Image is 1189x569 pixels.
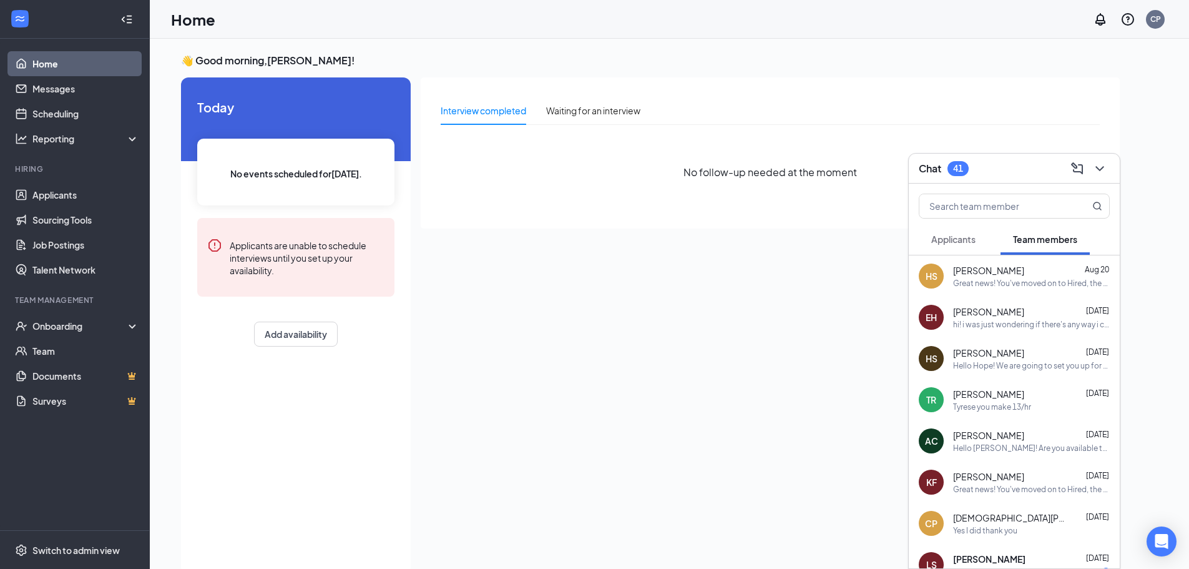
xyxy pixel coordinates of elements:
[1093,12,1108,27] svg: Notifications
[32,132,140,145] div: Reporting
[1086,471,1109,480] span: [DATE]
[953,525,1017,536] div: Yes I did thank you
[181,54,1120,67] h3: 👋 Good morning, [PERSON_NAME] !
[953,305,1024,318] span: [PERSON_NAME]
[953,319,1110,330] div: hi! i was just wondering if there's any way i could move from night shift to morning shift each [...
[1086,306,1109,315] span: [DATE]
[953,347,1024,359] span: [PERSON_NAME]
[1013,234,1077,245] span: Team members
[1086,512,1109,522] span: [DATE]
[32,76,139,101] a: Messages
[1086,388,1109,398] span: [DATE]
[32,339,139,364] a: Team
[32,364,139,388] a: DocumentsCrown
[1086,347,1109,357] span: [DATE]
[15,320,27,332] svg: UserCheck
[1070,161,1085,176] svg: ComposeMessage
[953,360,1110,371] div: Hello Hope! We are going to set you up for orientation next week. We will see you [DATE] at 12!
[1067,159,1087,179] button: ComposeMessage
[953,484,1110,495] div: Great news! You've moved on to Hired, the next stage of the application. We'll reach out shortly ...
[14,12,26,25] svg: WorkstreamLogo
[32,544,120,557] div: Switch to admin view
[1090,159,1110,179] button: ChevronDown
[1150,14,1161,24] div: CP
[953,470,1024,483] span: [PERSON_NAME]
[926,352,937,365] div: HS
[953,402,1031,412] div: Tyrese you make 13/hr
[926,311,937,324] div: EH
[926,270,937,282] div: HS
[1086,553,1109,563] span: [DATE]
[1092,201,1102,211] svg: MagnifyingGlass
[120,13,133,26] svg: Collapse
[953,512,1065,524] span: [DEMOGRAPHIC_DATA][PERSON_NAME]
[171,9,215,30] h1: Home
[32,388,139,413] a: SurveysCrown
[441,104,526,117] div: Interview completed
[230,167,362,181] span: No events scheduled for [DATE] .
[15,295,137,305] div: Team Management
[32,182,139,207] a: Applicants
[15,132,27,145] svg: Analysis
[207,238,222,253] svg: Error
[931,234,976,245] span: Applicants
[32,101,139,126] a: Scheduling
[1085,265,1109,274] span: Aug 20
[230,238,384,277] div: Applicants are unable to schedule interviews until you set up your availability.
[953,443,1110,453] div: Hello [PERSON_NAME]! Are you available to do orientation [DATE] at 11am?
[32,257,139,282] a: Talent Network
[15,544,27,557] svg: Settings
[953,429,1024,442] span: [PERSON_NAME]
[32,207,139,232] a: Sourcing Tools
[1086,430,1109,439] span: [DATE]
[1120,12,1135,27] svg: QuestionInfo
[546,104,640,117] div: Waiting for an interview
[32,232,139,257] a: Job Postings
[953,388,1024,400] span: [PERSON_NAME]
[953,553,1025,565] span: [PERSON_NAME]
[926,393,936,406] div: TR
[919,162,941,176] h3: Chat
[926,476,937,488] div: KF
[953,278,1110,289] div: Great news! You've moved on to Hired, the next stage of the application. We'll reach out shortly ...
[1092,161,1107,176] svg: ChevronDown
[32,51,139,76] a: Home
[683,164,857,180] span: No follow-up needed at the moment
[925,517,937,530] div: CP
[1147,527,1177,557] div: Open Intercom Messenger
[254,322,338,347] button: Add availability
[953,264,1024,277] span: [PERSON_NAME]
[919,194,1067,218] input: Search team member
[32,320,129,332] div: Onboarding
[953,163,963,174] div: 41
[15,164,137,174] div: Hiring
[925,435,938,447] div: AC
[197,97,394,117] span: Today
